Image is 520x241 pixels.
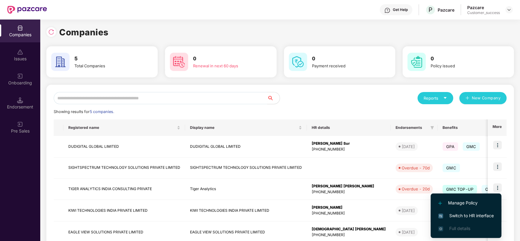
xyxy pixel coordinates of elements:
[17,49,23,55] img: svg+xml;base64,PHN2ZyBpZD0iSXNzdWVzX2Rpc2FibGVkIiB4bWxucz0iaHR0cDovL3d3dy53My5vcmcvMjAwMC9zdmciIH...
[472,95,501,101] span: New Company
[424,95,447,101] div: Reports
[74,63,141,69] div: Total Companies
[402,165,430,171] div: Overdue - 70d
[190,125,297,130] span: Display name
[429,124,435,131] span: filter
[438,214,443,218] img: svg+xml;base64,PHN2ZyB4bWxucz0iaHR0cDovL3d3dy53My5vcmcvMjAwMC9zdmciIHdpZHRoPSIxNiIgaGVpZ2h0PSIxNi...
[459,92,507,104] button: plusNew Company
[63,136,185,158] td: DUDIGITAL GLOBAL LIMITED
[438,226,443,231] img: svg+xml;base64,PHN2ZyB4bWxucz0iaHR0cDovL3d3dy53My5vcmcvMjAwMC9zdmciIHdpZHRoPSIxNi4zNjMiIGhlaWdodD...
[312,232,386,238] div: [PHONE_NUMBER]
[507,7,511,12] img: svg+xml;base64,PHN2ZyBpZD0iRHJvcGRvd24tMzJ4MzIiIHhtbG5zPSJodHRwOi8vd3d3LnczLm9yZy8yMDAwL3N2ZyIgd2...
[185,119,307,136] th: Display name
[493,183,502,192] img: icon
[312,205,386,211] div: [PERSON_NAME]
[407,53,426,71] img: svg+xml;base64,PHN2ZyB4bWxucz0iaHR0cDovL3d3dy53My5vcmcvMjAwMC9zdmciIHdpZHRoPSI2MCIgaGVpZ2h0PSI2MC...
[185,200,307,222] td: KIWI TECHNOLOGIES INDIA PRIVATE LIMITED
[170,53,188,71] img: svg+xml;base64,PHN2ZyB4bWxucz0iaHR0cDovL3d3dy53My5vcmcvMjAwMC9zdmciIHdpZHRoPSI2MCIgaGVpZ2h0PSI2MC...
[402,186,430,192] div: Overdue - 20d
[63,200,185,222] td: KIWI TECHNOLOGIES INDIA PRIVATE LIMITED
[51,53,70,71] img: svg+xml;base64,PHN2ZyB4bWxucz0iaHR0cDovL3d3dy53My5vcmcvMjAwMC9zdmciIHdpZHRoPSI2MCIgaGVpZ2h0PSI2MC...
[396,125,428,130] span: Endorsements
[267,96,280,101] span: search
[312,63,378,69] div: Payment received
[493,162,502,171] img: icon
[493,141,502,149] img: icon
[402,144,415,150] div: [DATE]
[185,158,307,179] td: SIGHTSPECTRUM TECHNOLOGY SOLUTIONS PRIVATE LIMITED
[17,97,23,103] img: svg+xml;base64,PHN2ZyB3aWR0aD0iMTQuNSIgaGVpZ2h0PSIxNC41IiB2aWV3Qm94PSIwIDAgMTYgMTYiIGZpbGw9Im5vbm...
[74,55,141,63] h3: 5
[449,226,470,231] span: Full details
[7,6,47,14] img: New Pazcare Logo
[488,119,507,136] th: More
[438,212,494,219] span: Switch to HR interface
[438,201,442,205] img: svg+xml;base64,PHN2ZyB4bWxucz0iaHR0cDovL3d3dy53My5vcmcvMjAwMC9zdmciIHdpZHRoPSIxMi4yMDEiIGhlaWdodD...
[63,158,185,179] td: SIGHTSPECTRUM TECHNOLOGY SOLUTIONS PRIVATE LIMITED
[289,53,307,71] img: svg+xml;base64,PHN2ZyB4bWxucz0iaHR0cDovL3d3dy53My5vcmcvMjAwMC9zdmciIHdpZHRoPSI2MCIgaGVpZ2h0PSI2MC...
[443,96,447,100] span: caret-down
[17,73,23,79] img: svg+xml;base64,PHN2ZyB3aWR0aD0iMjAiIGhlaWdodD0iMjAiIHZpZXdCb3g9IjAgMCAyMCAyMCIgZmlsbD0ibm9uZSIgeG...
[384,7,390,13] img: svg+xml;base64,PHN2ZyBpZD0iSGVscC0zMngzMiIgeG1sbnM9Imh0dHA6Ly93d3cudzMub3JnLzIwMDAvc3ZnIiB3aWR0aD...
[185,136,307,158] td: DUDIGITAL GLOBAL LIMITED
[307,119,391,136] th: HR details
[312,189,386,195] div: [PHONE_NUMBER]
[312,55,378,63] h3: 0
[438,200,494,206] span: Manage Policy
[402,207,415,214] div: [DATE]
[443,164,460,172] span: GMC
[467,10,500,15] div: Customer_success
[17,121,23,127] img: svg+xml;base64,PHN2ZyB3aWR0aD0iMjAiIGhlaWdodD0iMjAiIHZpZXdCb3g9IjAgMCAyMCAyMCIgZmlsbD0ibm9uZSIgeG...
[463,142,480,151] span: GMC
[312,183,386,189] div: [PERSON_NAME] [PERSON_NAME]
[68,125,176,130] span: Registered name
[312,211,386,216] div: [PHONE_NUMBER]
[48,29,54,35] img: svg+xml;base64,PHN2ZyBpZD0iUmVsb2FkLTMyeDMyIiB4bWxucz0iaHR0cDovL3d3dy53My5vcmcvMjAwMC9zdmciIHdpZH...
[438,7,454,13] div: Pazcare
[90,109,114,114] span: 5 companies.
[402,229,415,235] div: [DATE]
[431,63,497,69] div: Policy issued
[63,119,185,136] th: Registered name
[267,92,280,104] button: search
[467,5,500,10] div: Pazcare
[431,55,497,63] h3: 0
[312,147,386,152] div: [PHONE_NUMBER]
[185,179,307,200] td: Tiger Analytics
[312,141,386,147] div: [PERSON_NAME] Sur
[54,109,114,114] span: Showing results for
[443,185,477,193] span: GMC TOP-UP
[393,7,408,12] div: Get Help
[59,26,109,39] h1: Companies
[17,25,23,31] img: svg+xml;base64,PHN2ZyBpZD0iQ29tcGFuaWVzIiB4bWxucz0iaHR0cDovL3d3dy53My5vcmcvMjAwMC9zdmciIHdpZHRoPS...
[312,226,386,232] div: [DEMOGRAPHIC_DATA] [PERSON_NAME]
[430,126,434,129] span: filter
[63,179,185,200] td: TIGER ANALYTICS INDIA CONSULTING PRIVATE
[193,55,259,63] h3: 0
[443,142,458,151] span: GPA
[193,63,259,69] div: Renewal in next 60 days
[429,6,432,13] span: P
[465,96,469,101] span: plus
